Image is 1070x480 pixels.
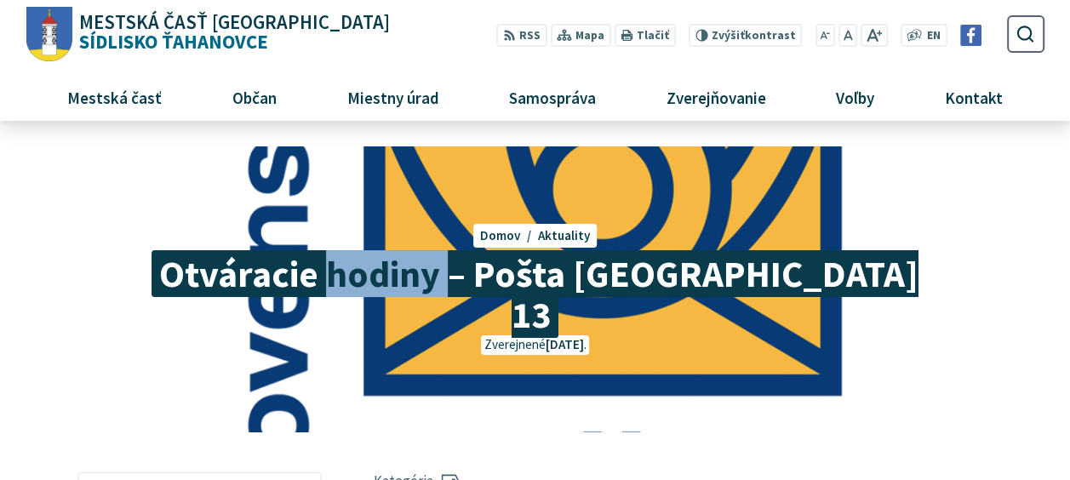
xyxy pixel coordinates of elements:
a: Logo Sídlisko Ťahanovce, prejsť na domovskú stránku. [26,7,389,62]
span: RSS [519,27,541,45]
a: Voľby [807,74,902,120]
span: Miestny úrad [340,74,445,120]
span: Mestská časť [GEOGRAPHIC_DATA] [79,13,390,32]
span: Mapa [575,27,604,45]
a: EN [922,27,945,45]
span: Domov [479,227,520,243]
a: Aktuality [538,227,591,243]
a: Samospráva [480,74,624,120]
span: Občan [226,74,283,120]
span: Zvýšiť [712,28,745,43]
button: Zmenšiť veľkosť písma [815,24,836,47]
span: Otváracie hodiny – Pošta [GEOGRAPHIC_DATA] 13 [152,250,918,338]
span: Mestská časť [61,74,169,120]
img: Prejsť na Facebook stránku [960,25,981,46]
span: Kontakt [938,74,1009,120]
span: Tlačiť [637,29,669,43]
a: Kontakt [916,74,1031,120]
span: Voľby [830,74,881,120]
button: Nastaviť pôvodnú veľkosť písma [838,24,857,47]
a: Občan [203,74,305,120]
a: Mestská časť [39,74,191,120]
span: EN [927,27,941,45]
span: Zverejňovanie [660,74,772,120]
a: Domov [479,227,537,243]
button: Zväčšiť veľkosť písma [861,24,887,47]
button: Zvýšiťkontrast [689,24,802,47]
span: kontrast [712,29,796,43]
a: RSS [496,24,546,47]
img: Prejsť na domovskú stránku [26,7,72,62]
span: [DATE] [546,336,584,352]
a: Mapa [550,24,610,47]
a: Zverejňovanie [638,74,794,120]
span: Sídlisko Ťahanovce [72,13,390,52]
a: Miestny úrad [318,74,467,120]
button: Tlačiť [614,24,675,47]
p: Zverejnené . [481,335,588,355]
span: Samospráva [502,74,602,120]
